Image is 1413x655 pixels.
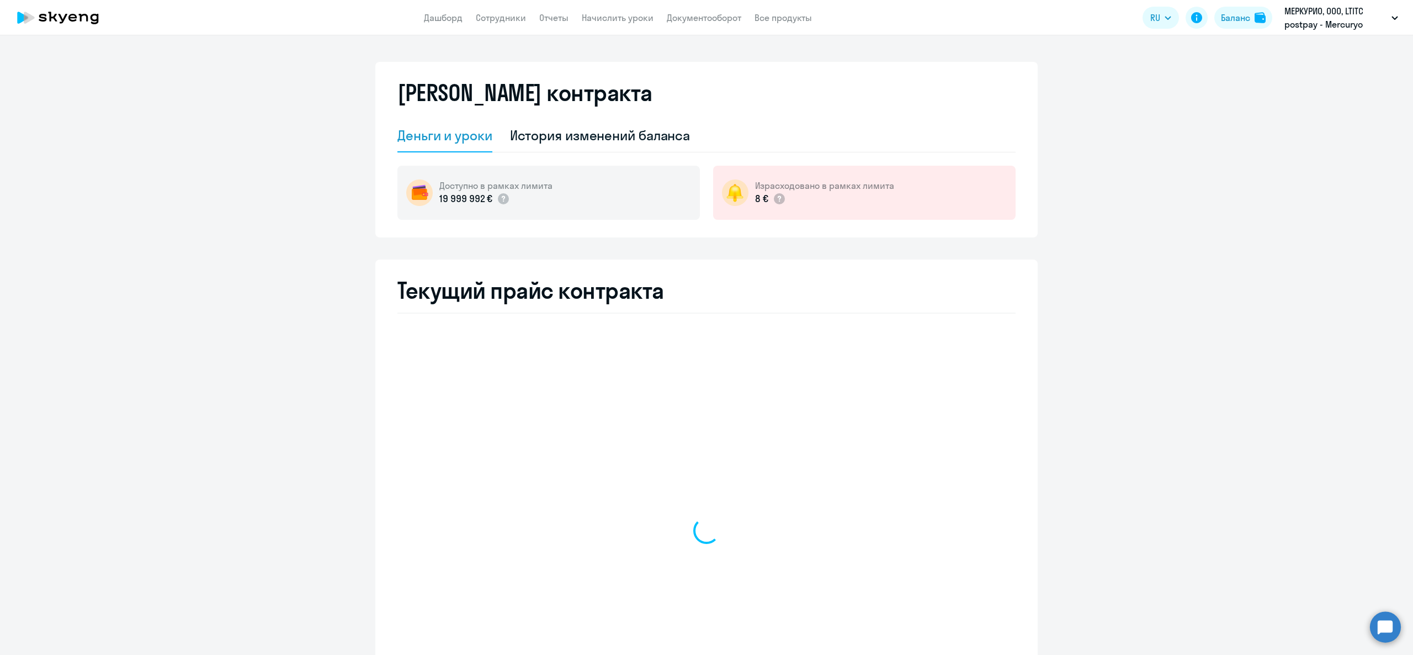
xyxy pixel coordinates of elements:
div: История изменений баланса [510,126,690,144]
h5: Доступно в рамках лимита [439,179,553,192]
button: Балансbalance [1214,7,1272,29]
p: 8 € [755,192,768,206]
div: Деньги и уроки [397,126,492,144]
h2: Текущий прайс контракта [397,277,1016,304]
a: Начислить уроки [582,12,654,23]
button: МЕРКУРИО, ООО, LTITC postpay - Mercuryo [1279,4,1404,31]
div: Баланс [1221,11,1250,24]
p: МЕРКУРИО, ООО, LTITC postpay - Mercuryo [1284,4,1387,31]
img: balance [1255,12,1266,23]
a: Все продукты [755,12,812,23]
img: wallet-circle.png [406,179,433,206]
img: bell-circle.png [722,179,748,206]
button: RU [1143,7,1179,29]
a: Документооборот [667,12,741,23]
a: Дашборд [424,12,463,23]
h2: [PERSON_NAME] контракта [397,80,652,106]
a: Сотрудники [476,12,526,23]
h5: Израсходовано в рамках лимита [755,179,894,192]
p: 19 999 992 € [439,192,492,206]
span: RU [1150,11,1160,24]
a: Отчеты [539,12,569,23]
